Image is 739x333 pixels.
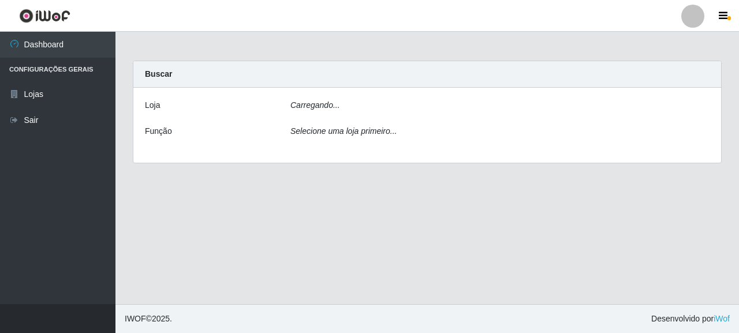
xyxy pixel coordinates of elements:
i: Carregando... [290,100,340,110]
span: Desenvolvido por [651,313,730,325]
label: Loja [145,99,160,111]
strong: Buscar [145,69,172,78]
span: IWOF [125,314,146,323]
span: © 2025 . [125,313,172,325]
a: iWof [714,314,730,323]
img: CoreUI Logo [19,9,70,23]
i: Selecione uma loja primeiro... [290,126,397,136]
label: Função [145,125,172,137]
